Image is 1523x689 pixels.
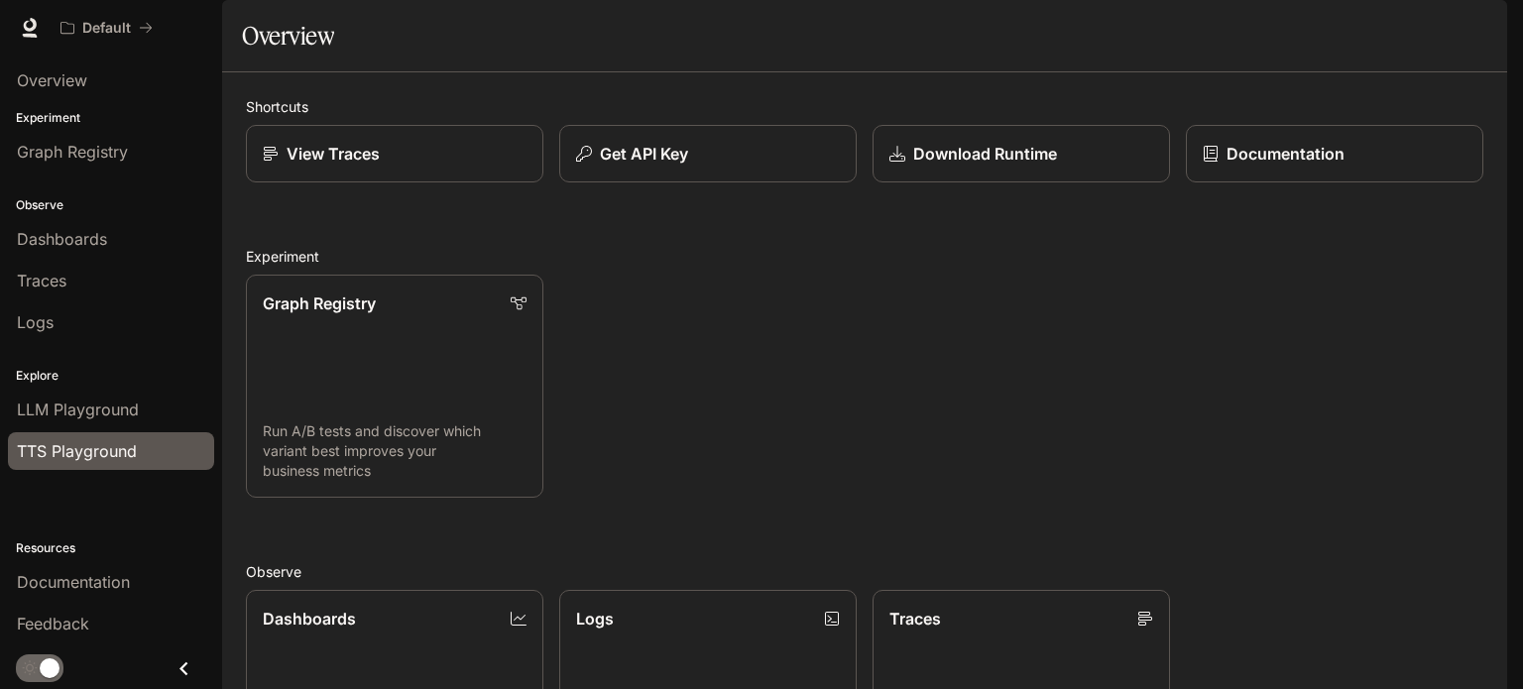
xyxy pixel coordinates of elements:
p: View Traces [287,142,380,166]
p: Default [82,20,131,37]
p: Traces [889,607,941,631]
a: Graph RegistryRun A/B tests and discover which variant best improves your business metrics [246,275,543,498]
a: Download Runtime [873,125,1170,182]
a: View Traces [246,125,543,182]
p: Run A/B tests and discover which variant best improves your business metrics [263,421,527,481]
button: Get API Key [559,125,857,182]
p: Get API Key [600,142,688,166]
p: Dashboards [263,607,356,631]
p: Graph Registry [263,291,376,315]
a: Documentation [1186,125,1483,182]
h2: Observe [246,561,1483,582]
p: Logs [576,607,614,631]
h2: Shortcuts [246,96,1483,117]
p: Documentation [1227,142,1345,166]
h1: Overview [242,16,334,56]
p: Download Runtime [913,142,1057,166]
button: All workspaces [52,8,162,48]
h2: Experiment [246,246,1483,267]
